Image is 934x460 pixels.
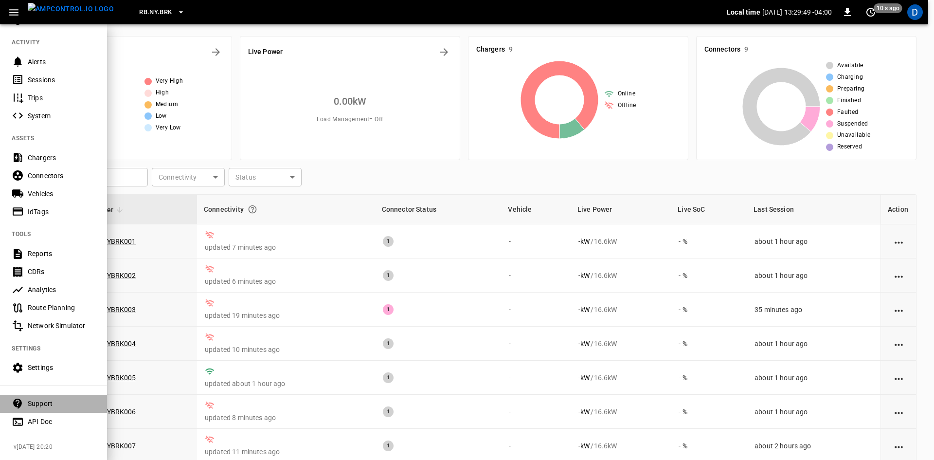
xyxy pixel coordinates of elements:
[28,285,95,294] div: Analytics
[874,3,902,13] span: 10 s ago
[28,171,95,181] div: Connectors
[28,75,95,85] div: Sessions
[28,153,95,163] div: Chargers
[863,4,879,20] button: set refresh interval
[28,3,114,15] img: ampcontrol.io logo
[28,189,95,199] div: Vehicles
[762,7,832,17] p: [DATE] 13:29:49 -04:00
[727,7,760,17] p: Local time
[28,417,95,426] div: API Doc
[28,249,95,258] div: Reports
[28,207,95,217] div: IdTags
[907,4,923,20] div: profile-icon
[28,399,95,408] div: Support
[28,111,95,121] div: System
[28,93,95,103] div: Trips
[28,267,95,276] div: CDRs
[28,363,95,372] div: Settings
[28,321,95,331] div: Network Simulator
[28,57,95,67] div: Alerts
[14,442,99,452] span: v [DATE] 20:20
[139,7,172,18] span: RB.NY.BRK
[28,303,95,313] div: Route Planning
